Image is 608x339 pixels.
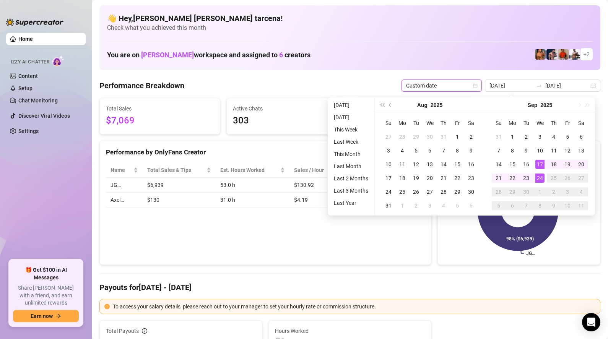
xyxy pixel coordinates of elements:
[450,130,464,144] td: 2025-08-01
[425,201,434,210] div: 3
[423,199,437,212] td: 2025-09-03
[99,282,600,293] h4: Payouts for [DATE] - [DATE]
[561,185,574,199] td: 2025-10-03
[519,171,533,185] td: 2025-09-23
[406,80,477,91] span: Custom date
[577,187,586,196] div: 4
[233,104,341,113] span: Active Chats
[494,187,503,196] div: 28
[574,185,588,199] td: 2025-10-04
[107,24,593,32] span: Check what you achieved this month
[535,201,545,210] div: 8
[107,13,593,24] h4: 👋 Hey, [PERSON_NAME] [PERSON_NAME] tarcena !
[526,251,535,256] text: JG…
[409,116,423,130] th: Tu
[558,49,569,60] img: Justin
[519,144,533,157] td: 2025-09-09
[395,130,409,144] td: 2025-07-28
[561,199,574,212] td: 2025-10-10
[494,146,503,155] div: 7
[574,157,588,171] td: 2025-09-20
[574,130,588,144] td: 2025-09-06
[13,266,79,281] span: 🎁 Get $100 in AI Messages
[18,97,58,104] a: Chat Monitoring
[492,116,506,130] th: Su
[437,130,450,144] td: 2025-07-31
[439,187,448,196] div: 28
[395,185,409,199] td: 2025-08-25
[331,125,371,134] li: This Week
[574,144,588,157] td: 2025-09-13
[519,199,533,212] td: 2025-10-07
[439,146,448,155] div: 7
[533,130,547,144] td: 2025-09-03
[549,174,558,183] div: 25
[453,174,462,183] div: 22
[450,171,464,185] td: 2025-08-22
[106,163,143,178] th: Name
[519,116,533,130] th: Tu
[577,146,586,155] div: 13
[425,132,434,141] div: 30
[384,160,393,169] div: 10
[533,144,547,157] td: 2025-09-10
[561,144,574,157] td: 2025-09-12
[547,144,561,157] td: 2025-09-11
[425,187,434,196] div: 27
[494,201,503,210] div: 5
[563,132,572,141] div: 5
[492,144,506,157] td: 2025-09-07
[563,160,572,169] div: 19
[528,97,538,113] button: Choose a month
[289,163,345,178] th: Sales / Hour
[384,201,393,210] div: 31
[547,199,561,212] td: 2025-10-09
[492,157,506,171] td: 2025-09-14
[423,157,437,171] td: 2025-08-13
[549,160,558,169] div: 18
[453,132,462,141] div: 1
[331,186,371,195] li: Last 3 Months
[18,73,38,79] a: Content
[563,201,572,210] div: 10
[508,132,517,141] div: 1
[411,160,421,169] div: 12
[494,160,503,169] div: 14
[522,160,531,169] div: 16
[423,171,437,185] td: 2025-08-20
[423,144,437,157] td: 2025-08-06
[492,185,506,199] td: 2025-09-28
[533,116,547,130] th: We
[437,185,450,199] td: 2025-08-28
[547,157,561,171] td: 2025-09-18
[453,187,462,196] div: 29
[519,185,533,199] td: 2025-09-30
[506,199,519,212] td: 2025-10-06
[437,157,450,171] td: 2025-08-14
[563,187,572,196] div: 3
[464,185,478,199] td: 2025-08-30
[467,132,476,141] div: 2
[506,171,519,185] td: 2025-09-22
[382,116,395,130] th: Su
[549,146,558,155] div: 11
[453,160,462,169] div: 15
[439,160,448,169] div: 14
[547,185,561,199] td: 2025-10-02
[467,187,476,196] div: 30
[106,104,214,113] span: Total Sales
[464,116,478,130] th: Sa
[464,144,478,157] td: 2025-08-09
[561,130,574,144] td: 2025-09-05
[111,166,132,174] span: Name
[31,313,53,319] span: Earn now
[437,199,450,212] td: 2025-09-04
[411,132,421,141] div: 29
[425,146,434,155] div: 6
[508,174,517,183] div: 22
[508,201,517,210] div: 6
[547,116,561,130] th: Th
[574,171,588,185] td: 2025-09-27
[106,147,425,157] div: Performance by OnlyFans Creator
[395,171,409,185] td: 2025-08-18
